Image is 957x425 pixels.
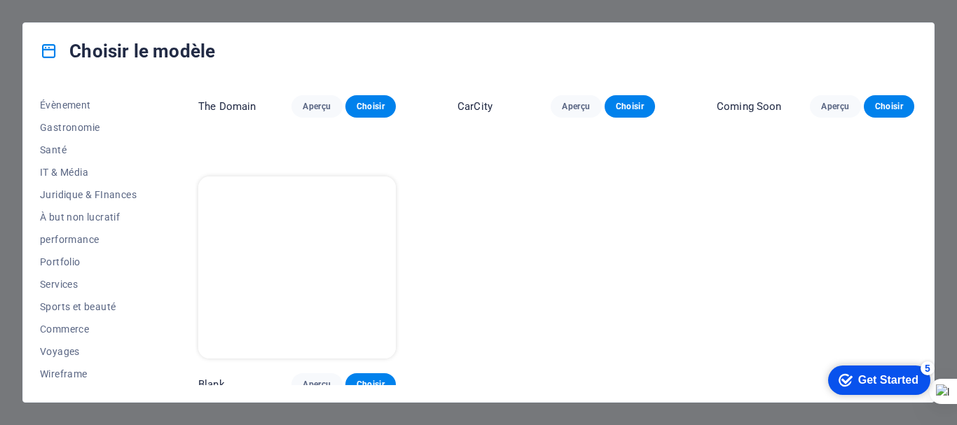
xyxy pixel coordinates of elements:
[562,101,590,112] span: Aperçu
[40,368,137,379] span: Wireframe
[104,3,118,17] div: 5
[875,101,903,112] span: Choisir
[291,373,342,396] button: Aperçu
[40,139,137,161] button: Santé
[198,377,225,391] p: Blank
[821,101,849,112] span: Aperçu
[40,346,137,357] span: Voyages
[40,122,137,133] span: Gastronomie
[11,7,113,36] div: Get Started 5 items remaining, 0% complete
[40,363,137,385] button: Wireframe
[40,144,137,155] span: Santé
[40,273,137,295] button: Services
[198,176,396,358] img: Blank
[40,40,215,62] h4: Choisir le modèle
[616,101,644,112] span: Choisir
[40,301,137,312] span: Sports et beauté
[291,95,342,118] button: Aperçu
[40,189,137,200] span: Juridique & FInances
[303,379,331,390] span: Aperçu
[345,95,396,118] button: Choisir
[40,295,137,318] button: Sports et beauté
[457,99,493,113] p: CarCity
[717,99,782,113] p: Coming Soon
[40,99,137,111] span: Évènement
[40,251,137,273] button: Portfolio
[810,95,860,118] button: Aperçu
[40,206,137,228] button: À but non lucratif
[357,379,385,390] span: Choisir
[40,234,137,245] span: performance
[40,161,137,183] button: IT & Média
[40,279,137,290] span: Services
[345,373,396,396] button: Choisir
[357,101,385,112] span: Choisir
[41,15,102,28] div: Get Started
[40,183,137,206] button: Juridique & FInances
[40,323,137,335] span: Commerce
[605,95,655,118] button: Choisir
[40,167,137,178] span: IT & Média
[40,211,137,223] span: À but non lucratif
[40,116,137,139] button: Gastronomie
[303,101,331,112] span: Aperçu
[40,228,137,251] button: performance
[40,340,137,363] button: Voyages
[40,94,137,116] button: Évènement
[40,318,137,340] button: Commerce
[551,95,601,118] button: Aperçu
[864,95,914,118] button: Choisir
[40,256,137,267] span: Portfolio
[198,99,256,113] p: The Domain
